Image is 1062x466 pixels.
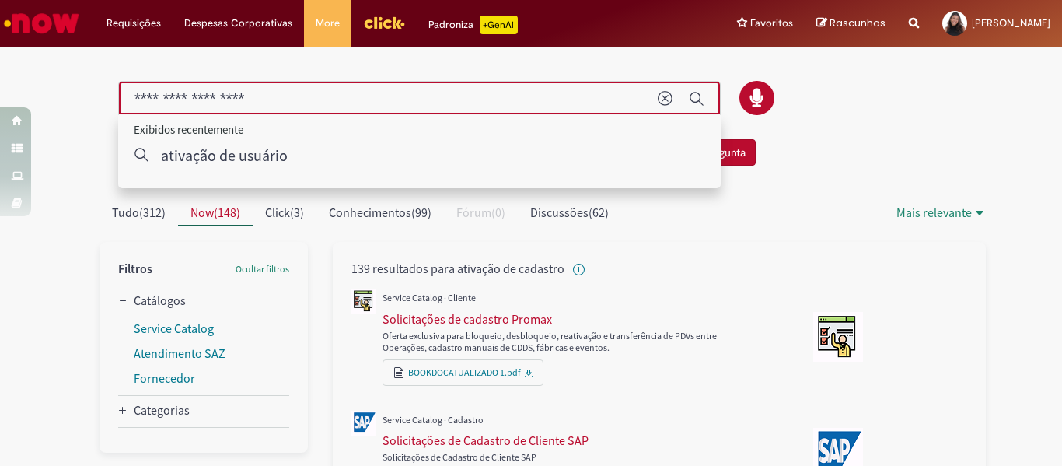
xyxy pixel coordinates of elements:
[184,16,292,31] span: Despesas Corporativas
[750,16,793,31] span: Favoritos
[316,16,340,31] span: More
[428,16,518,34] div: Padroniza
[363,11,405,34] img: click_logo_yellow_360x200.png
[480,16,518,34] p: +GenAi
[2,8,82,39] img: ServiceNow
[972,16,1050,30] span: [PERSON_NAME]
[830,16,886,30] span: Rascunhos
[816,16,886,31] a: Rascunhos
[107,16,161,31] span: Requisições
